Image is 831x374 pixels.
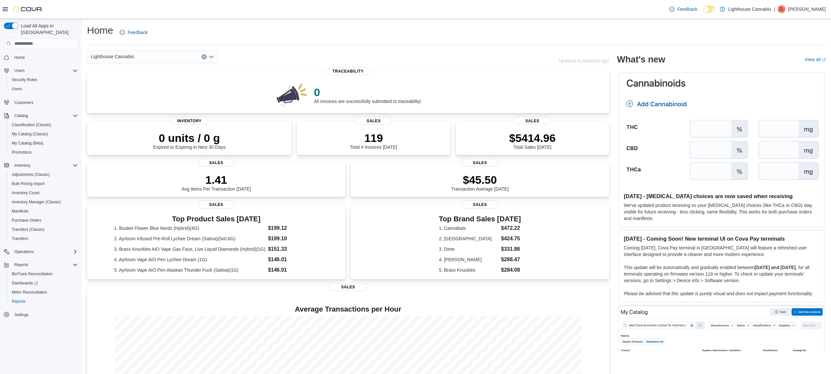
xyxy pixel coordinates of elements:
span: Operations [14,249,34,254]
p: 0 [314,86,421,99]
button: Metrc Reconciliation [7,288,80,297]
button: My Catalog (Beta) [7,139,80,148]
button: Users [12,67,27,75]
span: Manifests [9,207,78,215]
a: Adjustments (Classic) [9,171,52,178]
button: Clear input [202,54,207,59]
nav: Complex example [4,50,78,336]
span: Traceability [327,67,369,75]
svg: External link [822,58,826,62]
button: Users [1,66,80,75]
span: Feedback [128,29,148,36]
span: Adjustments (Classic) [12,172,50,177]
span: Bulk Pricing Import [9,180,78,188]
a: Classification (Classic) [9,121,54,129]
button: Manifests [7,207,80,216]
button: Bulk Pricing Import [7,179,80,188]
button: BioTrack Reconciliation [7,269,80,279]
button: Catalog [12,112,30,120]
a: Home [12,54,27,61]
span: Sales [355,117,392,125]
dd: $146.01 [268,256,318,263]
a: Reports [9,297,28,305]
a: Promotions [9,148,34,156]
a: Transfers [9,235,31,243]
button: Operations [1,247,80,256]
p: 119 [350,131,397,144]
span: Inventory [12,161,78,169]
span: Reports [14,262,28,267]
img: Cova [13,6,43,12]
span: My Catalog (Beta) [12,141,44,146]
button: Adjustments (Classic) [7,170,80,179]
a: Feedback [117,26,150,39]
h1: Home [87,24,113,37]
dt: 3. Dime [439,246,498,252]
span: Operations [12,248,78,256]
span: Dashboards [12,280,38,286]
button: Transfers (Classic) [7,225,80,234]
p: 1.41 [182,173,251,186]
dd: $472.22 [501,224,521,232]
button: Operations [12,248,36,256]
span: Sales [198,201,235,209]
span: Security Roles [9,76,78,84]
span: Feedback [677,6,697,12]
dd: $146.01 [268,266,318,274]
button: Catalog [1,111,80,120]
span: Metrc Reconciliation [12,290,47,295]
span: Promotions [12,150,32,155]
span: Catalog [14,113,28,118]
span: Inventory Count [12,190,40,195]
button: My Catalog (Classic) [7,129,80,139]
dd: $331.86 [501,245,521,253]
span: Transfers [12,236,28,241]
button: Settings [1,310,80,319]
span: Users [9,85,78,93]
div: Avg Items Per Transaction [DATE] [182,173,251,192]
p: This update will be automatically and gradually enabled between , for all terminals operating on ... [624,264,819,284]
span: Manifests [12,209,28,214]
span: My Catalog (Beta) [9,139,78,147]
span: ZL [779,5,784,13]
a: Manifests [9,207,31,215]
button: Classification (Classic) [7,120,80,129]
button: Reports [12,261,31,269]
p: Updated 4 minute(s) ago [559,58,609,63]
button: Users [7,84,80,93]
span: Customers [12,98,78,106]
a: Customers [12,99,36,107]
button: Open list of options [209,54,214,59]
input: Dark Mode [703,6,716,13]
dd: $199.12 [268,224,318,232]
p: 0 units / 0 g [153,131,225,144]
span: BioTrack Reconciliation [12,271,53,277]
p: We've updated product receiving so your [MEDICAL_DATA] choices (like THCa or CBG) stay visible fo... [624,202,819,222]
button: Security Roles [7,75,80,84]
p: | [774,5,775,13]
span: Metrc Reconciliation [9,288,78,296]
dt: 2. [GEOGRAPHIC_DATA] [439,235,498,242]
span: Users [14,68,25,73]
h3: Top Brand Sales [DATE] [439,215,521,223]
a: Metrc Reconciliation [9,288,50,296]
span: Inventory Manager (Classic) [9,198,78,206]
h2: What's new [617,54,665,65]
h4: Average Transactions per Hour [92,305,604,313]
span: Lighthouse Cannabis [91,53,134,60]
h3: [DATE] - Coming Soon! New terminal UI on Cova Pay terminals [624,235,819,242]
span: Load All Apps in [GEOGRAPHIC_DATA] [18,23,78,36]
span: Security Roles [12,77,37,82]
span: Promotions [9,148,78,156]
a: My Catalog (Beta) [9,139,46,147]
button: Transfers [7,234,80,243]
dt: 1. Bouket Flower Blue Nerdz (Hybrid)(4G) [114,225,265,231]
p: $45.50 [451,173,509,186]
a: Dashboards [7,279,80,288]
dt: 4. Ayrloom Vape AIO Pen Lychee Dream (1G) [114,256,265,263]
span: Transfers (Classic) [9,226,78,233]
span: Users [12,67,78,75]
dd: $284.08 [501,266,521,274]
span: Inventory Count [9,189,78,197]
span: Settings [14,312,28,317]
